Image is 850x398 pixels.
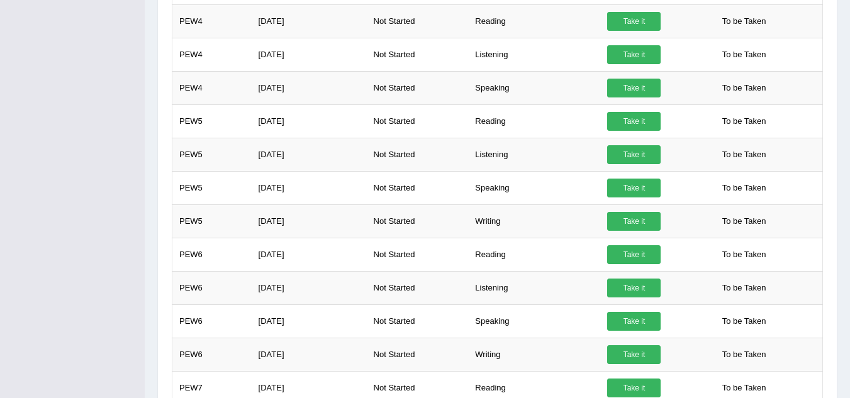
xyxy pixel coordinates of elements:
span: To be Taken [716,379,773,397]
td: PEW6 [172,238,252,271]
a: Take it [607,45,661,64]
td: Not Started [367,238,469,271]
td: Not Started [367,4,469,38]
td: [DATE] [252,338,367,371]
td: [DATE] [252,104,367,138]
td: Not Started [367,171,469,204]
td: Not Started [367,104,469,138]
td: Speaking [468,71,600,104]
td: [DATE] [252,271,367,304]
span: To be Taken [716,212,773,231]
a: Take it [607,279,661,297]
td: [DATE] [252,204,367,238]
td: Listening [468,38,600,71]
td: Speaking [468,304,600,338]
td: PEW5 [172,138,252,171]
span: To be Taken [716,279,773,297]
td: Writing [468,338,600,371]
span: To be Taken [716,112,773,131]
span: To be Taken [716,79,773,97]
a: Take it [607,245,661,264]
td: PEW4 [172,38,252,71]
td: Not Started [367,271,469,304]
td: Not Started [367,38,469,71]
td: PEW6 [172,271,252,304]
td: PEW6 [172,304,252,338]
a: Take it [607,79,661,97]
td: Not Started [367,204,469,238]
td: [DATE] [252,171,367,204]
span: To be Taken [716,345,773,364]
td: PEW4 [172,71,252,104]
td: PEW5 [172,204,252,238]
td: [DATE] [252,38,367,71]
td: Not Started [367,304,469,338]
td: Reading [468,4,600,38]
a: Take it [607,12,661,31]
td: PEW4 [172,4,252,38]
span: To be Taken [716,179,773,197]
td: [DATE] [252,71,367,104]
td: PEW5 [172,104,252,138]
span: To be Taken [716,145,773,164]
td: Speaking [468,171,600,204]
td: PEW6 [172,338,252,371]
span: To be Taken [716,12,773,31]
td: PEW5 [172,171,252,204]
a: Take it [607,145,661,164]
a: Take it [607,112,661,131]
a: Take it [607,312,661,331]
td: Not Started [367,71,469,104]
td: Reading [468,104,600,138]
td: Listening [468,271,600,304]
td: Listening [468,138,600,171]
span: To be Taken [716,312,773,331]
td: [DATE] [252,304,367,338]
td: Not Started [367,138,469,171]
td: Not Started [367,338,469,371]
a: Take it [607,179,661,197]
a: Take it [607,212,661,231]
td: [DATE] [252,238,367,271]
td: [DATE] [252,4,367,38]
td: Reading [468,238,600,271]
span: To be Taken [716,245,773,264]
td: [DATE] [252,138,367,171]
a: Take it [607,379,661,397]
a: Take it [607,345,661,364]
span: To be Taken [716,45,773,64]
td: Writing [468,204,600,238]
